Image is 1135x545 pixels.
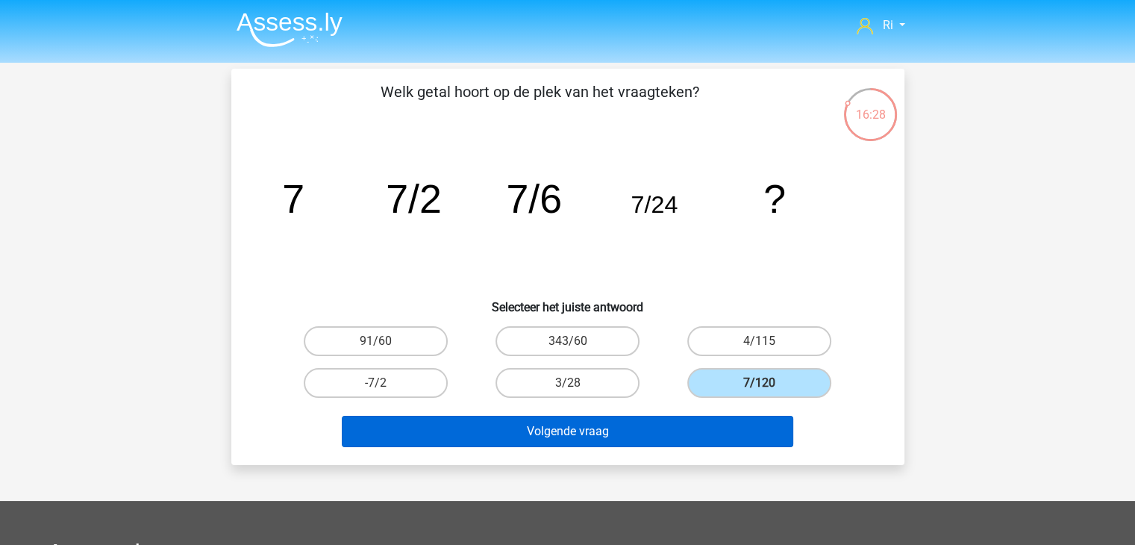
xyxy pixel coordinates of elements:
label: 7/120 [687,368,831,398]
tspan: ? [763,176,786,221]
span: Ri [882,18,892,32]
label: -7/2 [304,368,448,398]
h6: Selecteer het juiste antwoord [255,288,881,314]
div: 16:28 [842,87,898,124]
tspan: 7/6 [506,176,562,221]
label: 343/60 [495,326,640,356]
p: Welk getal hoort op de plek van het vraagteken? [255,81,825,125]
tspan: 7/24 [631,191,678,218]
img: Assessly [237,12,343,47]
a: Ri [851,16,910,34]
label: 91/60 [304,326,448,356]
tspan: 7 [282,176,304,221]
label: 4/115 [687,326,831,356]
button: Volgende vraag [342,416,793,447]
label: 3/28 [495,368,640,398]
tspan: 7/2 [386,176,442,221]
